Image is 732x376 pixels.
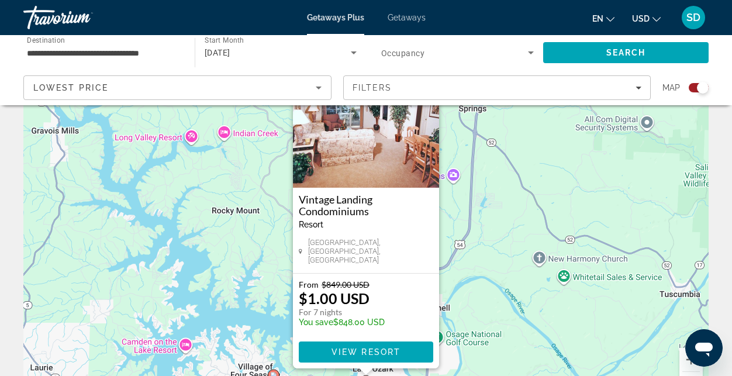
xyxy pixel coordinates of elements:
[27,46,179,60] input: Select destination
[307,13,364,22] a: Getaways Plus
[632,14,650,23] span: USD
[679,348,703,371] button: Zoom in
[322,280,370,289] span: $849.00 USD
[299,194,433,217] a: Vintage Landing Condominiums
[592,10,614,27] button: Change language
[332,347,400,357] span: View Resort
[299,280,319,289] span: From
[308,238,433,264] span: [GEOGRAPHIC_DATA], [GEOGRAPHIC_DATA], [GEOGRAPHIC_DATA]
[299,318,385,327] p: $848.00 USD
[343,75,651,100] button: Filters
[662,80,680,96] span: Map
[23,2,140,33] a: Travorium
[33,81,322,95] mat-select: Sort by
[205,48,230,57] span: [DATE]
[205,36,244,44] span: Start Month
[592,14,603,23] span: en
[381,49,424,58] span: Occupancy
[299,318,333,327] span: You save
[632,10,661,27] button: Change currency
[353,83,392,92] span: Filters
[27,36,65,44] span: Destination
[299,220,323,229] span: Resort
[685,329,723,367] iframe: Button to launch messaging window
[299,307,385,318] p: For 7 nights
[293,71,439,188] img: Vintage Landing Condominiums
[388,13,426,22] a: Getaways
[606,48,646,57] span: Search
[299,341,433,363] button: View Resort
[543,42,709,63] button: Search
[33,83,108,92] span: Lowest Price
[686,12,700,23] span: SD
[678,5,709,30] button: User Menu
[299,289,370,307] p: $1.00 USD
